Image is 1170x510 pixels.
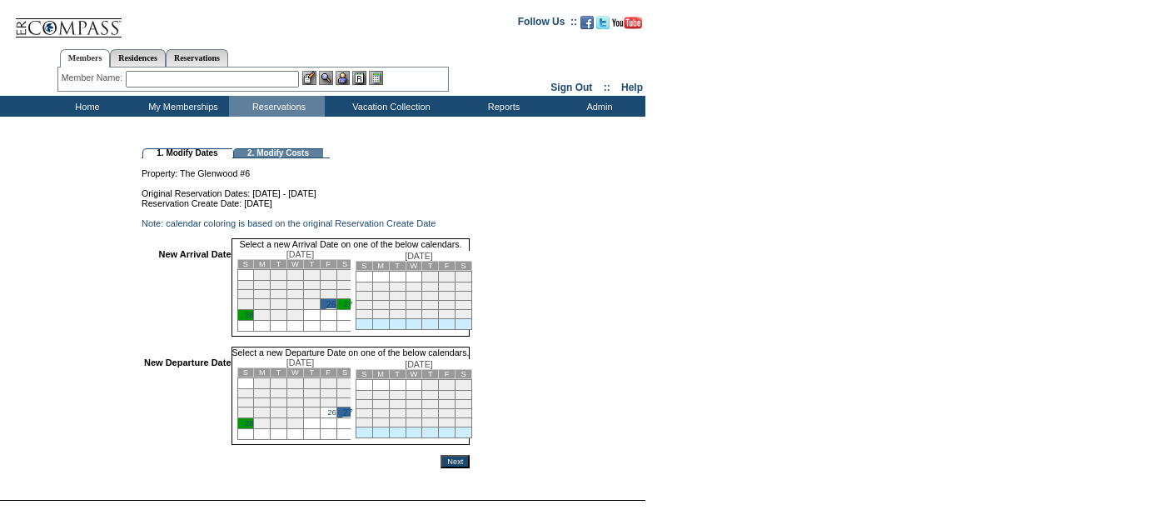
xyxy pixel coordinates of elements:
td: 11 [303,389,320,398]
td: 26 [372,310,389,319]
td: 8 [254,389,271,398]
td: 2 [271,378,287,389]
td: 25 [303,299,320,310]
td: 16 [271,398,287,407]
td: 19 [320,290,336,299]
td: 5 [372,282,389,292]
td: 3 [287,270,304,281]
td: 4 [356,391,372,400]
td: S [336,260,353,269]
td: 22 [254,299,271,310]
td: 8 [422,391,439,400]
td: 9 [439,282,456,292]
a: 28 [245,311,253,319]
td: 15 [254,290,271,299]
td: F [439,262,456,271]
td: 25 [356,310,372,319]
td: M [254,368,271,377]
td: Select a new Arrival Date on one of the below calendars. [232,238,470,249]
td: Home [37,96,133,117]
td: 1 [254,270,271,281]
a: Subscribe to our YouTube Channel [612,21,642,31]
td: 30 [439,418,456,427]
td: 5 [320,270,336,281]
td: W [287,368,304,377]
td: 9 [271,389,287,398]
td: 2 [271,270,287,281]
td: 24 [287,407,304,418]
td: 26 [372,418,389,427]
td: T [389,262,406,271]
span: :: [604,82,610,93]
td: My Memberships [133,96,229,117]
td: F [439,370,456,379]
td: 11 [356,292,372,301]
td: 10 [456,391,472,400]
td: 24 [456,301,472,310]
td: 28 [406,310,422,319]
td: 6 [389,282,406,292]
td: 7 [237,281,254,290]
td: 13 [389,400,406,409]
td: T [389,370,406,379]
td: 9 [439,391,456,400]
td: 24 [287,299,304,310]
img: Subscribe to our YouTube Channel [612,17,642,29]
td: 22 [254,407,271,418]
td: 12 [372,292,389,301]
td: 27 [389,310,406,319]
td: 31 [287,310,304,321]
img: Reservations [352,71,366,85]
a: 27 [343,407,353,417]
img: Become our fan on Facebook [580,16,594,29]
td: 29 [254,310,271,321]
td: S [456,262,472,271]
td: 2. Modify Costs [233,148,323,158]
td: 15 [422,292,439,301]
td: 12 [320,281,336,290]
td: Follow Us :: [518,14,577,34]
td: 5 [320,378,336,389]
a: Members [60,49,111,67]
span: [DATE] [405,251,433,261]
td: 1. Modify Dates [142,148,232,158]
td: 21 [237,407,254,418]
td: T [422,262,439,271]
td: 18 [303,290,320,299]
img: b_edit.gif [302,71,316,85]
td: Reservations [229,96,325,117]
td: 1 [422,272,439,282]
td: 14 [406,292,422,301]
td: 20 [336,398,353,407]
td: 15 [254,398,271,407]
td: 16 [439,292,456,301]
td: Reservation Create Date: [DATE] [142,198,470,208]
span: [DATE] [286,357,315,367]
td: 2 [439,272,456,282]
td: 17 [456,400,472,409]
td: 9 [271,281,287,290]
span: [DATE] [286,249,315,259]
td: T [303,368,320,377]
td: 4 [356,282,372,292]
td: 10 [287,281,304,290]
td: 20 [389,301,406,310]
td: 6 [389,391,406,400]
a: Reservations [166,49,228,67]
td: 16 [271,290,287,299]
div: Member Name: [62,71,126,85]
td: 13 [389,292,406,301]
td: T [271,260,287,269]
td: 7 [406,391,422,400]
td: 30 [271,310,287,321]
td: 31 [456,310,472,319]
span: [DATE] [405,359,433,369]
td: 2 [439,380,456,391]
td: F [320,260,336,269]
img: Impersonate [336,71,350,85]
td: 22 [422,409,439,418]
td: 11 [356,400,372,409]
td: 1 [422,380,439,391]
td: 30 [439,310,456,319]
td: 5 [372,391,389,400]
